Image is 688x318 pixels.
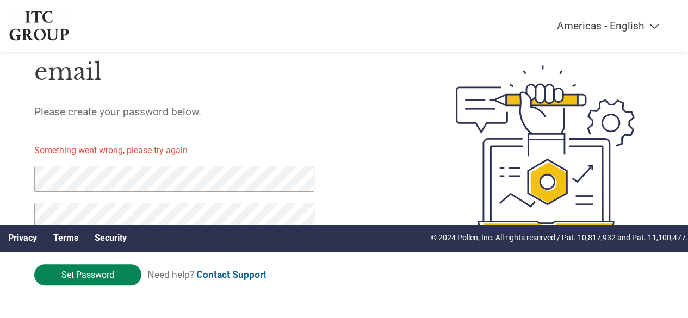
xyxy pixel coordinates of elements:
[34,144,331,157] p: Something went wrong, please try again
[8,11,70,41] img: ITC Group
[437,4,653,291] img: create-password
[431,232,688,244] p: © 2024 Pollen, Inc. All rights reserved / Pat. 10,817,932 and Pat. 11,100,477.
[147,269,266,280] span: Need help?
[196,269,266,280] a: Contact Support
[34,105,406,118] h5: Please create your password below.
[34,20,406,90] h1: Thank you for verifying your email
[34,264,141,285] input: Set Password
[8,233,37,243] a: Privacy
[95,233,127,243] a: Security
[53,233,78,243] a: Terms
